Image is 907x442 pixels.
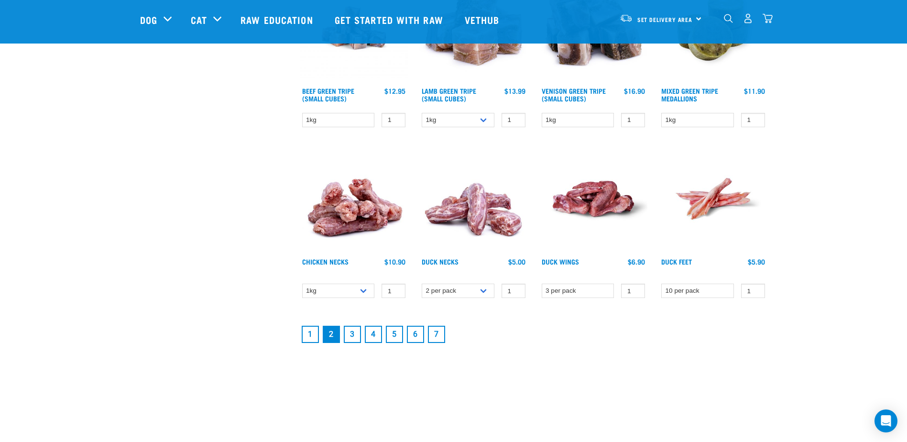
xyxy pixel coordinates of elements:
[724,14,733,23] img: home-icon-1@2x.png
[455,0,512,39] a: Vethub
[422,260,459,263] a: Duck Necks
[300,324,767,345] nav: pagination
[748,258,765,265] div: $5.90
[542,260,579,263] a: Duck Wings
[344,326,361,343] a: Goto page 3
[300,144,408,253] img: Pile Of Chicken Necks For Pets
[428,326,445,343] a: Goto page 7
[741,284,765,298] input: 1
[502,113,525,128] input: 1
[302,89,354,100] a: Beef Green Tripe (Small Cubes)
[743,13,753,23] img: user.png
[384,87,405,95] div: $12.95
[302,326,319,343] a: Goto page 1
[407,326,424,343] a: Goto page 6
[231,0,325,39] a: Raw Education
[621,113,645,128] input: 1
[744,87,765,95] div: $11.90
[628,258,645,265] div: $6.90
[741,113,765,128] input: 1
[624,87,645,95] div: $16.90
[384,258,405,265] div: $10.90
[323,326,340,343] a: Page 2
[659,144,767,253] img: Raw Essentials Duck Feet Raw Meaty Bones For Dogs
[539,144,648,253] img: Raw Essentials Duck Wings Raw Meaty Bones For Pets
[504,87,525,95] div: $13.99
[422,89,476,100] a: Lamb Green Tripe (Small Cubes)
[365,326,382,343] a: Goto page 4
[325,0,455,39] a: Get started with Raw
[502,284,525,298] input: 1
[620,14,633,22] img: van-moving.png
[763,13,773,23] img: home-icon@2x.png
[661,89,718,100] a: Mixed Green Tripe Medallions
[621,284,645,298] input: 1
[386,326,403,343] a: Goto page 5
[874,409,897,432] div: Open Intercom Messenger
[382,113,405,128] input: 1
[382,284,405,298] input: 1
[508,258,525,265] div: $5.00
[302,260,349,263] a: Chicken Necks
[191,12,207,27] a: Cat
[419,144,528,253] img: Pile Of Duck Necks For Pets
[140,12,157,27] a: Dog
[637,18,693,21] span: Set Delivery Area
[542,89,606,100] a: Venison Green Tripe (Small Cubes)
[661,260,692,263] a: Duck Feet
